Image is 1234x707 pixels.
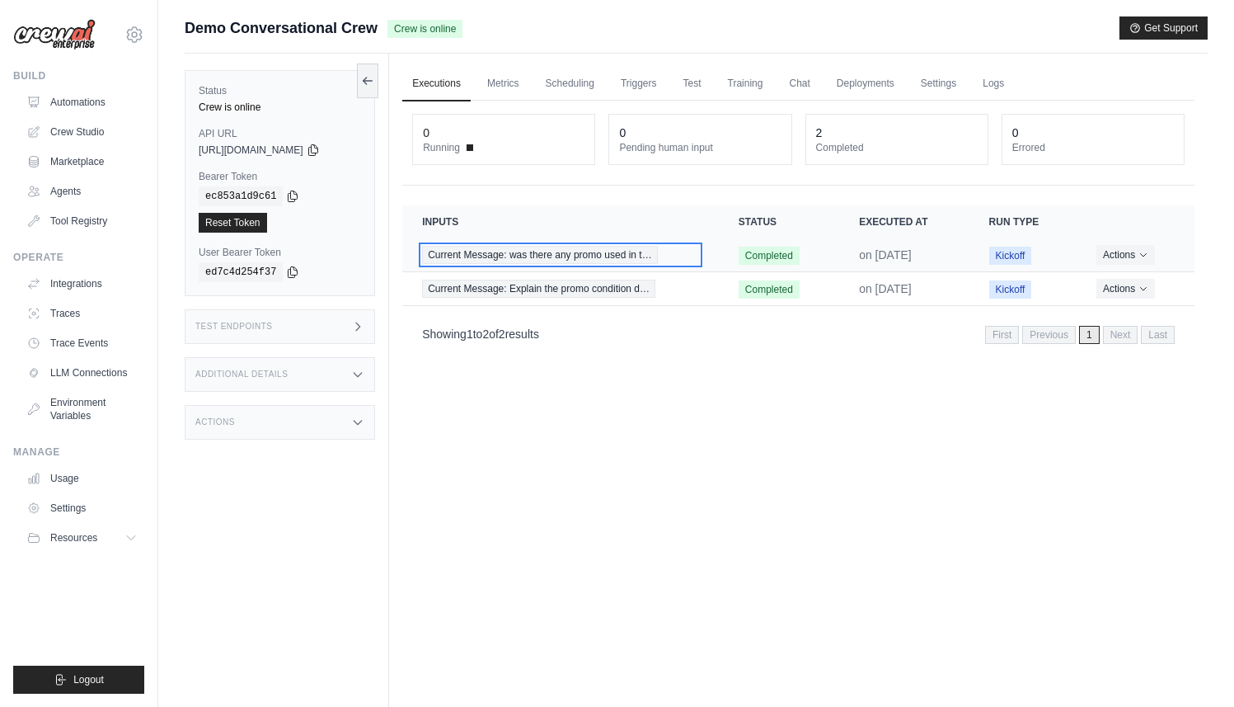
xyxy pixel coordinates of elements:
[422,326,539,342] p: Showing to of results
[973,67,1014,101] a: Logs
[911,67,966,101] a: Settings
[1096,279,1155,299] button: Actions for execution
[199,213,267,233] a: Reset Token
[1079,326,1100,344] span: 1
[482,328,489,341] span: 2
[13,19,96,50] img: Logo
[195,370,288,379] h3: Additional Details
[619,141,781,154] dt: Pending human input
[195,322,273,332] h3: Test Endpoints
[816,125,823,141] div: 2
[20,148,144,175] a: Marketplace
[989,280,1032,299] span: Kickoff
[199,170,361,183] label: Bearer Token
[1119,16,1208,40] button: Get Support
[739,280,800,299] span: Completed
[859,282,912,295] time: June 26, 2025 at 19:25 CEST
[402,313,1194,355] nav: Pagination
[1022,326,1076,344] span: Previous
[402,67,471,101] a: Executions
[827,67,904,101] a: Deployments
[423,141,460,154] span: Running
[199,186,283,206] code: ec853a1d9c61
[739,247,800,265] span: Completed
[402,205,719,238] th: Inputs
[1152,628,1234,707] iframe: Chat Widget
[402,205,1194,355] section: Crew executions table
[199,262,283,282] code: ed7c4d254f37
[989,247,1032,265] span: Kickoff
[13,666,144,694] button: Logout
[611,67,667,101] a: Triggers
[199,101,361,114] div: Crew is online
[477,67,529,101] a: Metrics
[20,495,144,521] a: Settings
[73,673,104,686] span: Logout
[13,251,144,264] div: Operate
[839,205,969,238] th: Executed at
[422,280,655,298] span: Current Message: Explain the promo condition d…
[423,125,429,141] div: 0
[467,328,473,341] span: 1
[50,531,97,544] span: Resources
[199,144,303,157] span: [URL][DOMAIN_NAME]
[1012,141,1174,154] dt: Errored
[20,389,144,429] a: Environment Variables
[536,67,604,101] a: Scheduling
[859,248,912,262] time: June 26, 2025 at 23:00 CEST
[185,16,378,40] span: Demo Conversational Crew
[985,326,1175,344] nav: Pagination
[499,328,505,341] span: 2
[199,127,361,140] label: API URL
[816,141,978,154] dt: Completed
[1012,125,1019,141] div: 0
[718,67,773,101] a: Training
[422,246,657,264] span: Current Message: was there any promo used in t…
[20,208,144,234] a: Tool Registry
[422,246,699,264] a: View execution details for Current Message
[20,525,144,551] button: Resources
[20,360,144,386] a: LLM Connections
[20,119,144,145] a: Crew Studio
[20,178,144,205] a: Agents
[199,84,361,97] label: Status
[20,89,144,115] a: Automations
[779,67,819,101] a: Chat
[20,271,144,297] a: Integrations
[1141,326,1175,344] span: Last
[422,280,699,298] a: View execution details for Current Message
[619,125,626,141] div: 0
[20,330,144,356] a: Trace Events
[387,20,462,38] span: Crew is online
[1096,245,1155,265] button: Actions for execution
[969,205,1077,238] th: Run Type
[20,465,144,492] a: Usage
[13,445,144,459] div: Manage
[985,326,1019,344] span: First
[199,246,361,259] label: User Bearer Token
[719,205,839,238] th: Status
[195,417,235,427] h3: Actions
[1103,326,1138,344] span: Next
[20,300,144,327] a: Traces
[673,67,711,101] a: Test
[13,69,144,82] div: Build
